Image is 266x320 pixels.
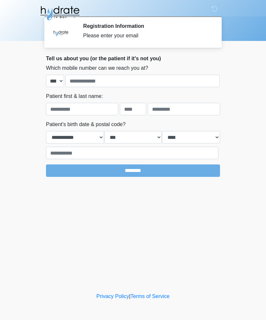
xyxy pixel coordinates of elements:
a: Terms of Service [130,293,169,299]
h2: Tell us about you (or the patient if it's not you) [46,55,220,62]
label: Patient first & last name: [46,92,103,100]
img: Hydrate IV Bar - Fort Collins Logo [39,5,80,21]
img: Agent Avatar [51,23,71,43]
a: Privacy Policy [97,293,129,299]
label: Patient's birth date & postal code? [46,121,125,128]
label: Which mobile number can we reach you at? [46,64,148,72]
a: | [129,293,130,299]
div: Please enter your email [83,32,210,40]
